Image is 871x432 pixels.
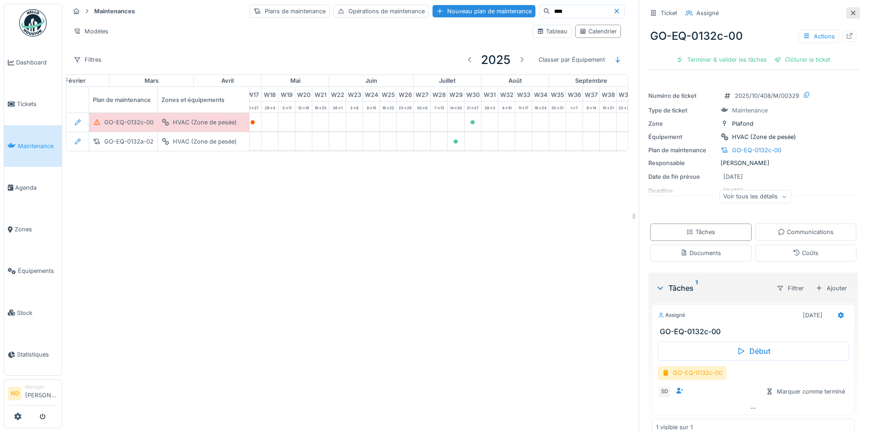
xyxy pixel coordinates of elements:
[18,267,58,275] span: Équipements
[735,91,799,100] div: 2025/10/408/M/00329
[8,384,58,405] a: ND Manager[PERSON_NAME]
[8,387,21,400] li: ND
[566,87,582,101] div: W 36
[17,350,58,359] span: Statistiques
[579,27,617,36] div: Calendrier
[278,101,295,112] div: 5 -> 11
[4,250,62,292] a: Équipements
[732,119,753,128] div: Plafond
[600,87,616,101] div: W 38
[549,101,566,112] div: 25 -> 31
[295,101,312,112] div: 12 -> 18
[278,87,295,101] div: W 19
[173,118,237,127] div: HVAC (Zone de pesée)
[656,283,769,293] div: Tâches
[648,159,858,167] div: [PERSON_NAME]
[17,100,58,108] span: Tickets
[4,208,62,250] a: Zones
[69,53,106,66] div: Filtres
[448,101,464,112] div: 14 -> 20
[617,87,633,101] div: W 39
[686,228,715,236] div: Tâches
[803,311,823,320] div: [DATE]
[25,384,58,403] li: [PERSON_NAME]
[658,311,685,319] div: Assigné
[17,309,58,317] span: Stock
[91,7,139,16] strong: Maintenances
[723,172,743,181] div: [DATE]
[25,384,58,390] div: Manager
[194,75,261,87] div: avril
[363,87,379,101] div: W 24
[812,282,851,295] div: Ajouter
[16,58,58,67] span: Dashboard
[648,159,717,167] div: Responsable
[104,137,154,146] div: GO-EQ-0132a-02
[793,249,818,257] div: Coûts
[414,87,430,101] div: W 27
[312,87,329,101] div: W 21
[329,101,346,112] div: 26 -> 1
[534,53,609,66] div: Classer par Équipement
[448,87,464,101] div: W 29
[549,87,566,101] div: W 35
[295,87,312,101] div: W 20
[799,30,839,43] div: Actions
[695,283,698,293] sup: 1
[250,5,330,18] div: Plans de maintenance
[481,75,549,87] div: août
[329,75,413,87] div: juin
[19,9,47,37] img: Badge_color-CXgf-gQk.svg
[262,75,329,87] div: mai
[583,101,599,112] div: 8 -> 14
[648,91,717,100] div: Numéro de ticket
[4,334,62,375] a: Statistiques
[158,87,249,112] div: Zones et équipements
[532,87,549,101] div: W 34
[465,101,481,112] div: 21 -> 27
[104,118,154,127] div: GO-EQ-0132c-00
[346,101,363,112] div: 2 -> 8
[4,125,62,167] a: Maintenance
[109,75,193,87] div: mars
[380,87,396,101] div: W 25
[566,101,582,112] div: 1 -> 7
[732,146,781,155] div: GO-EQ-0132c-00
[15,225,58,234] span: Zones
[262,101,278,112] div: 28 -> 4
[397,87,413,101] div: W 26
[515,101,532,112] div: 11 -> 17
[465,87,481,101] div: W 30
[680,249,721,257] div: Documents
[4,167,62,208] a: Agenda
[312,101,329,112] div: 19 -> 25
[431,87,447,101] div: W 28
[583,87,599,101] div: W 37
[778,228,834,236] div: Communications
[696,9,719,17] div: Assigné
[15,183,58,192] span: Agenda
[648,172,717,181] div: Date de fin prévue
[380,101,396,112] div: 16 -> 22
[414,75,481,87] div: juillet
[661,9,677,17] div: Ticket
[648,119,717,128] div: Zone
[42,75,109,87] div: février
[549,75,633,87] div: septembre
[658,341,849,361] div: Début
[363,101,379,112] div: 9 -> 15
[414,101,430,112] div: 30 -> 6
[329,87,346,101] div: W 22
[732,106,768,115] div: Maintenance
[397,101,413,112] div: 23 -> 29
[648,146,717,155] div: Plan de maintenance
[89,87,181,112] div: Plan de maintenance
[498,87,515,101] div: W 32
[648,133,717,141] div: Équipement
[658,385,671,398] div: SD
[498,101,515,112] div: 4 -> 10
[617,101,633,112] div: 22 -> 28
[770,53,834,66] div: Clôturer le ticket
[4,42,62,83] a: Dashboard
[433,5,535,17] div: Nouveau plan de maintenance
